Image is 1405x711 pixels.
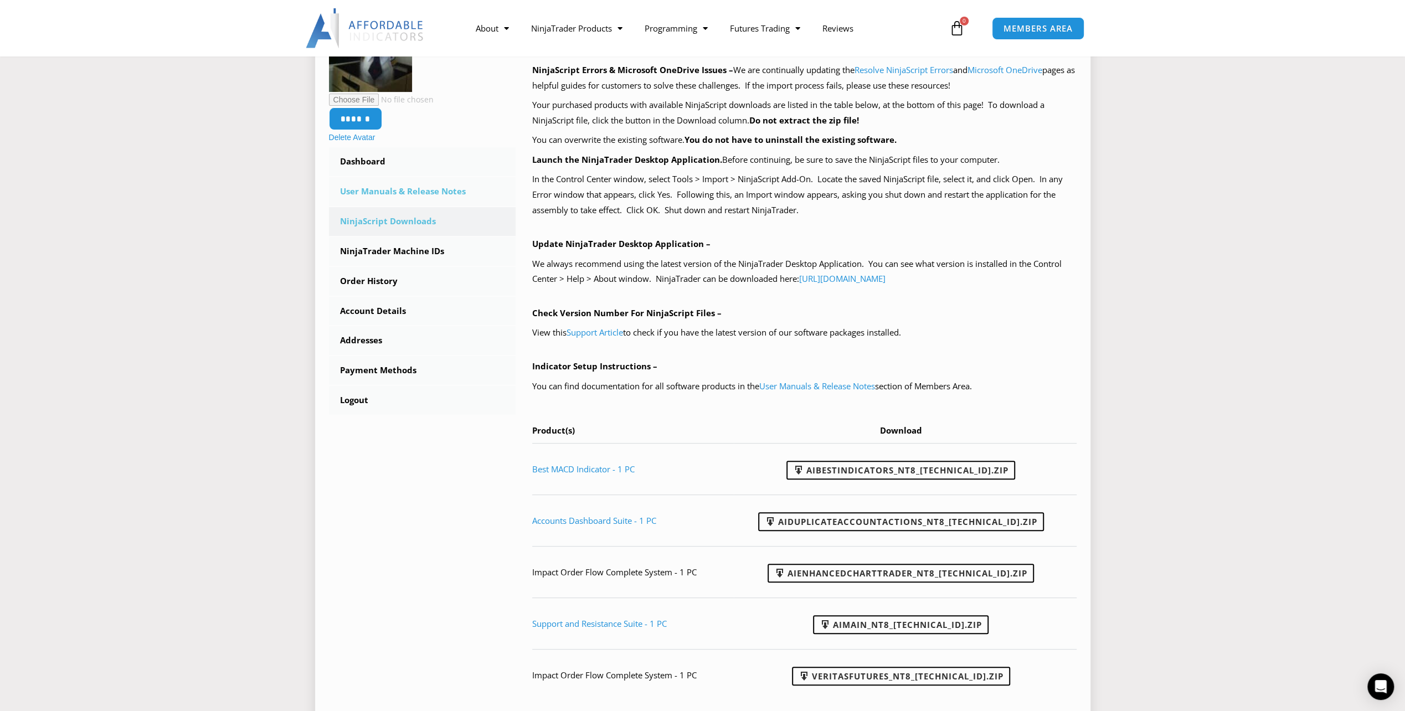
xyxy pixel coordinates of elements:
a: Payment Methods [329,356,516,385]
a: Resolve NinjaScript Errors [855,64,953,75]
b: Check Version Number For NinjaScript Files – [532,307,722,318]
a: VeritasFutures_NT8_[TECHNICAL_ID].zip [792,667,1010,686]
a: About [464,16,519,41]
p: Your purchased products with available NinjaScript downloads are listed in the table below, at th... [532,97,1077,128]
a: Addresses [329,326,516,355]
b: Update NinjaTrader Desktop Application – [532,238,711,249]
b: NinjaScript Errors & Microsoft OneDrive Issues – [532,64,733,75]
a: User Manuals & Release Notes [329,177,516,206]
a: AIBestIndicators_NT8_[TECHNICAL_ID].zip [786,461,1015,480]
img: LogoAI | Affordable Indicators – NinjaTrader [306,8,425,48]
a: AIDuplicateAccountActions_NT8_[TECHNICAL_ID].zip [758,512,1044,531]
a: Delete Avatar [329,133,375,142]
a: Dashboard [329,147,516,176]
span: MEMBERS AREA [1003,24,1073,33]
p: We are continually updating the and pages as helpful guides for customers to solve these challeng... [532,63,1077,94]
b: You do not have to uninstall the existing software. [685,134,897,145]
p: We always recommend using the latest version of the NinjaTrader Desktop Application. You can see ... [532,256,1077,287]
b: Launch the NinjaTrader Desktop Application. [532,154,722,165]
div: Open Intercom Messenger [1367,673,1394,700]
span: Download [880,425,922,436]
b: Do not extract the zip file! [749,115,859,126]
a: NinjaTrader Machine IDs [329,237,516,266]
a: Accounts Dashboard Suite - 1 PC [532,515,656,526]
b: Indicator Setup Instructions – [532,360,657,372]
p: In the Control Center window, select Tools > Import > NinjaScript Add-On. Locate the saved NinjaS... [532,172,1077,218]
p: You can overwrite the existing software. [532,132,1077,148]
a: AIMain_NT8_[TECHNICAL_ID].zip [813,615,989,634]
a: Support and Resistance Suite - 1 PC [532,618,667,629]
a: Order History [329,267,516,296]
a: Best MACD Indicator - 1 PC [532,463,635,475]
td: Impact Order Flow Complete System - 1 PC [532,649,734,700]
p: You can find documentation for all software products in the section of Members Area. [532,379,1077,394]
a: Account Details [329,297,516,326]
span: Product(s) [532,425,575,436]
a: Futures Trading [718,16,811,41]
a: Programming [633,16,718,41]
a: MEMBERS AREA [992,17,1084,40]
a: Microsoft OneDrive [967,64,1042,75]
nav: Account pages [329,147,516,415]
span: 0 [960,17,969,25]
td: Impact Order Flow Complete System - 1 PC [532,546,734,597]
a: AIEnhancedChartTrader_NT8_[TECHNICAL_ID].zip [768,564,1034,583]
a: [URL][DOMAIN_NAME] [799,273,886,284]
a: NinjaScript Downloads [329,207,516,236]
a: Reviews [811,16,864,41]
a: Support Article [567,327,623,338]
nav: Menu [464,16,946,41]
p: Before continuing, be sure to save the NinjaScript files to your computer. [532,152,1077,168]
p: View this to check if you have the latest version of our software packages installed. [532,325,1077,341]
a: 0 [933,12,981,44]
a: Logout [329,386,516,415]
a: NinjaTrader Products [519,16,633,41]
a: User Manuals & Release Notes [759,380,875,391]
